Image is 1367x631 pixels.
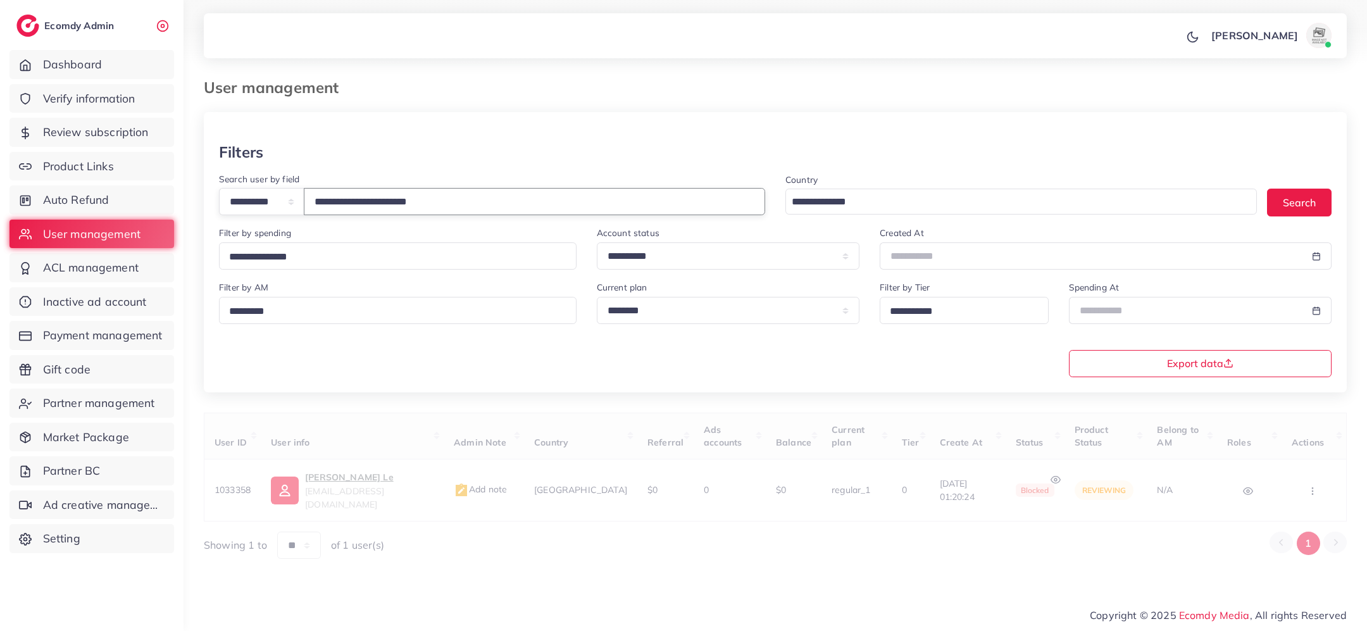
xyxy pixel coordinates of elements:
a: Inactive ad account [9,287,174,316]
span: User management [43,226,140,242]
a: Market Package [9,423,174,452]
label: Spending At [1069,281,1120,294]
h2: Ecomdy Admin [44,20,117,32]
img: logo [16,15,39,37]
img: avatar [1306,23,1332,48]
a: [PERSON_NAME]avatar [1204,23,1337,48]
a: Partner management [9,389,174,418]
span: Copyright © 2025 [1090,608,1347,623]
input: Search for option [787,192,1240,212]
span: Payment management [43,327,163,344]
a: Ad creative management [9,490,174,520]
span: , All rights Reserved [1250,608,1347,623]
label: Created At [880,227,924,239]
span: Gift code [43,361,91,378]
div: Search for option [219,297,577,324]
h3: User management [204,78,349,97]
span: Partner management [43,395,155,411]
button: Search [1267,189,1332,216]
div: Search for option [880,297,1048,324]
button: Export data [1069,350,1332,377]
label: Filter by AM [219,281,268,294]
span: Setting [43,530,80,547]
span: Partner BC [43,463,101,479]
input: Search for option [225,247,560,267]
span: Market Package [43,429,129,446]
a: Dashboard [9,50,174,79]
a: Verify information [9,84,174,113]
a: Auto Refund [9,185,174,215]
label: Filter by spending [219,227,291,239]
a: ACL management [9,253,174,282]
label: Filter by Tier [880,281,930,294]
label: Account status [597,227,659,239]
div: Search for option [785,189,1257,215]
div: Search for option [219,242,577,270]
span: Product Links [43,158,114,175]
span: Review subscription [43,124,149,141]
input: Search for option [225,302,560,322]
a: Payment management [9,321,174,350]
span: Auto Refund [43,192,109,208]
input: Search for option [885,302,1032,322]
span: Dashboard [43,56,102,73]
span: Ad creative management [43,497,165,513]
h3: Filters [219,143,263,161]
span: Verify information [43,91,135,107]
a: logoEcomdy Admin [16,15,117,37]
a: Partner BC [9,456,174,485]
span: Export data [1167,358,1233,368]
span: ACL management [43,259,139,276]
label: Country [785,173,818,186]
a: Gift code [9,355,174,384]
label: Current plan [597,281,647,294]
span: Inactive ad account [43,294,147,310]
a: Review subscription [9,118,174,147]
a: Product Links [9,152,174,181]
p: [PERSON_NAME] [1211,28,1298,43]
a: User management [9,220,174,249]
a: Ecomdy Media [1179,609,1250,622]
label: Search user by field [219,173,299,185]
a: Setting [9,524,174,553]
